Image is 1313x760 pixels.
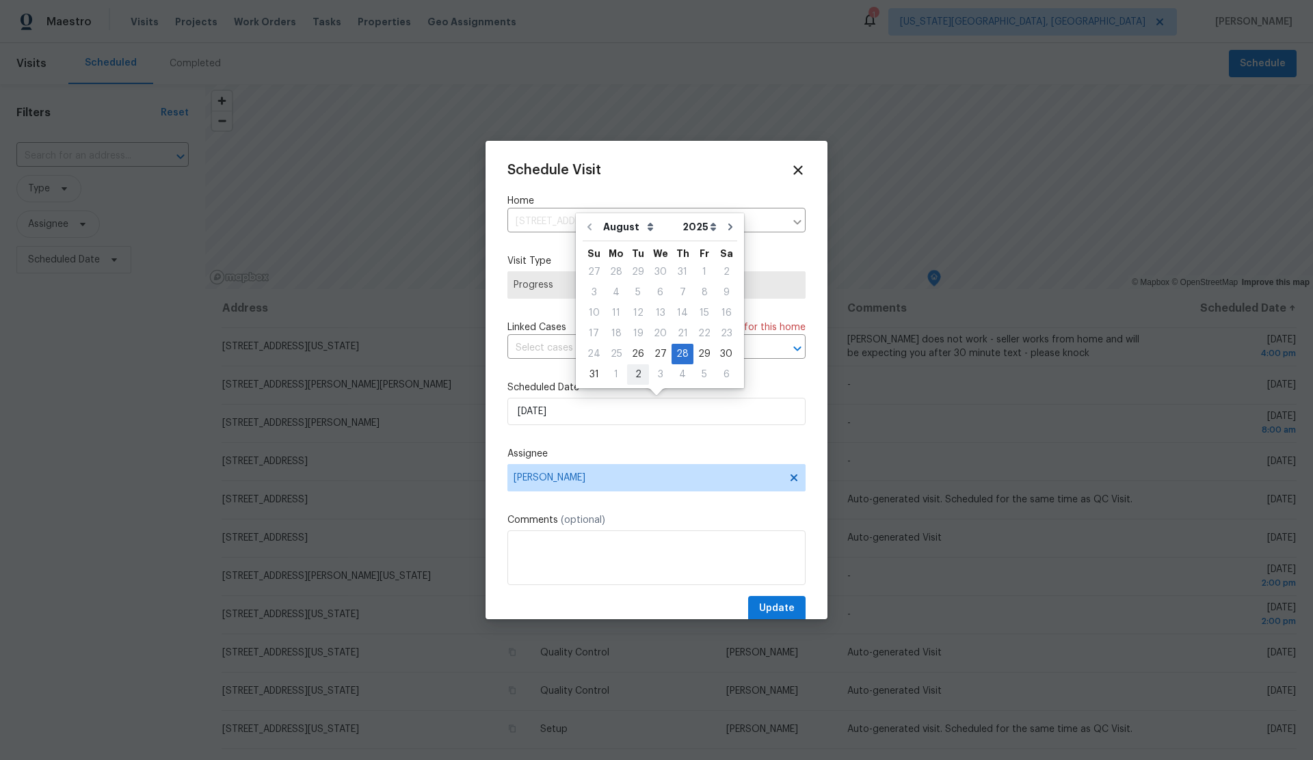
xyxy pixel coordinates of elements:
div: 1 [605,365,627,384]
div: Sun Aug 31 2025 [583,364,605,385]
div: Mon Aug 18 2025 [605,323,627,344]
div: Sun Aug 17 2025 [583,323,605,344]
label: Visit Type [507,254,806,268]
button: Open [788,339,807,358]
div: Fri Sep 05 2025 [693,364,715,385]
div: 23 [715,324,737,343]
div: Wed Aug 13 2025 [649,303,672,323]
div: 28 [672,344,693,364]
abbr: Friday [700,249,709,258]
div: 4 [605,283,627,302]
abbr: Monday [609,249,624,258]
abbr: Saturday [720,249,733,258]
div: 18 [605,324,627,343]
div: Mon Aug 11 2025 [605,303,627,323]
div: 31 [672,262,693,282]
div: Sun Aug 03 2025 [583,282,605,303]
div: 24 [583,344,605,364]
div: 21 [672,324,693,343]
div: Thu Jul 31 2025 [672,262,693,282]
div: Sat Aug 09 2025 [715,282,737,303]
div: 3 [583,283,605,302]
div: Sun Aug 24 2025 [583,344,605,364]
div: 22 [693,324,715,343]
div: Fri Aug 29 2025 [693,344,715,364]
div: 30 [649,262,672,282]
input: M/D/YYYY [507,398,806,425]
div: 28 [605,262,627,282]
span: [PERSON_NAME] [514,472,782,483]
div: Tue Aug 19 2025 [627,323,649,344]
div: 6 [715,365,737,384]
div: 2 [715,262,737,282]
abbr: Wednesday [653,249,668,258]
span: Close [791,163,806,178]
span: Progress [514,278,799,292]
abbr: Tuesday [632,249,644,258]
div: 25 [605,344,627,364]
div: Tue Jul 29 2025 [627,262,649,282]
div: 8 [693,283,715,302]
div: 26 [627,344,649,364]
div: Sat Aug 16 2025 [715,303,737,323]
div: 29 [627,262,649,282]
span: (optional) [561,515,605,525]
div: Mon Sep 01 2025 [605,364,627,385]
div: Wed Aug 20 2025 [649,323,672,344]
button: Update [748,596,806,621]
div: Fri Aug 08 2025 [693,282,715,303]
label: Assignee [507,447,806,461]
span: Linked Cases [507,321,566,334]
div: Sun Jul 27 2025 [583,262,605,282]
div: Mon Aug 25 2025 [605,344,627,364]
div: 9 [715,283,737,302]
div: Fri Aug 15 2025 [693,303,715,323]
abbr: Thursday [676,249,689,258]
button: Go to next month [720,213,741,241]
div: Wed Aug 27 2025 [649,344,672,364]
input: Select cases [507,338,767,359]
div: 4 [672,365,693,384]
div: 20 [649,324,672,343]
div: 3 [649,365,672,384]
div: Thu Aug 07 2025 [672,282,693,303]
div: 12 [627,303,649,323]
div: 5 [693,365,715,384]
div: 19 [627,324,649,343]
div: Fri Aug 01 2025 [693,262,715,282]
div: Tue Aug 26 2025 [627,344,649,364]
div: Sat Aug 02 2025 [715,262,737,282]
div: Wed Aug 06 2025 [649,282,672,303]
abbr: Sunday [587,249,600,258]
input: Enter in an address [507,211,785,232]
div: Sat Aug 23 2025 [715,323,737,344]
div: 10 [583,303,605,323]
div: 2 [627,365,649,384]
div: 29 [693,344,715,364]
div: Thu Aug 14 2025 [672,303,693,323]
div: 14 [672,303,693,323]
label: Comments [507,513,806,527]
div: Mon Aug 04 2025 [605,282,627,303]
div: 31 [583,365,605,384]
div: Tue Aug 05 2025 [627,282,649,303]
div: 30 [715,344,737,364]
label: Home [507,194,806,208]
div: Thu Aug 21 2025 [672,323,693,344]
div: 13 [649,303,672,323]
select: Year [679,217,720,237]
span: Schedule Visit [507,163,601,177]
button: Go to previous month [579,213,600,241]
span: Update [759,600,795,617]
div: 27 [649,344,672,364]
label: Scheduled Date [507,381,806,394]
div: 7 [672,283,693,302]
div: 15 [693,303,715,323]
div: Tue Sep 02 2025 [627,364,649,385]
div: 5 [627,283,649,302]
div: Sat Aug 30 2025 [715,344,737,364]
div: 11 [605,303,627,323]
div: Sat Sep 06 2025 [715,364,737,385]
div: Mon Jul 28 2025 [605,262,627,282]
div: 17 [583,324,605,343]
